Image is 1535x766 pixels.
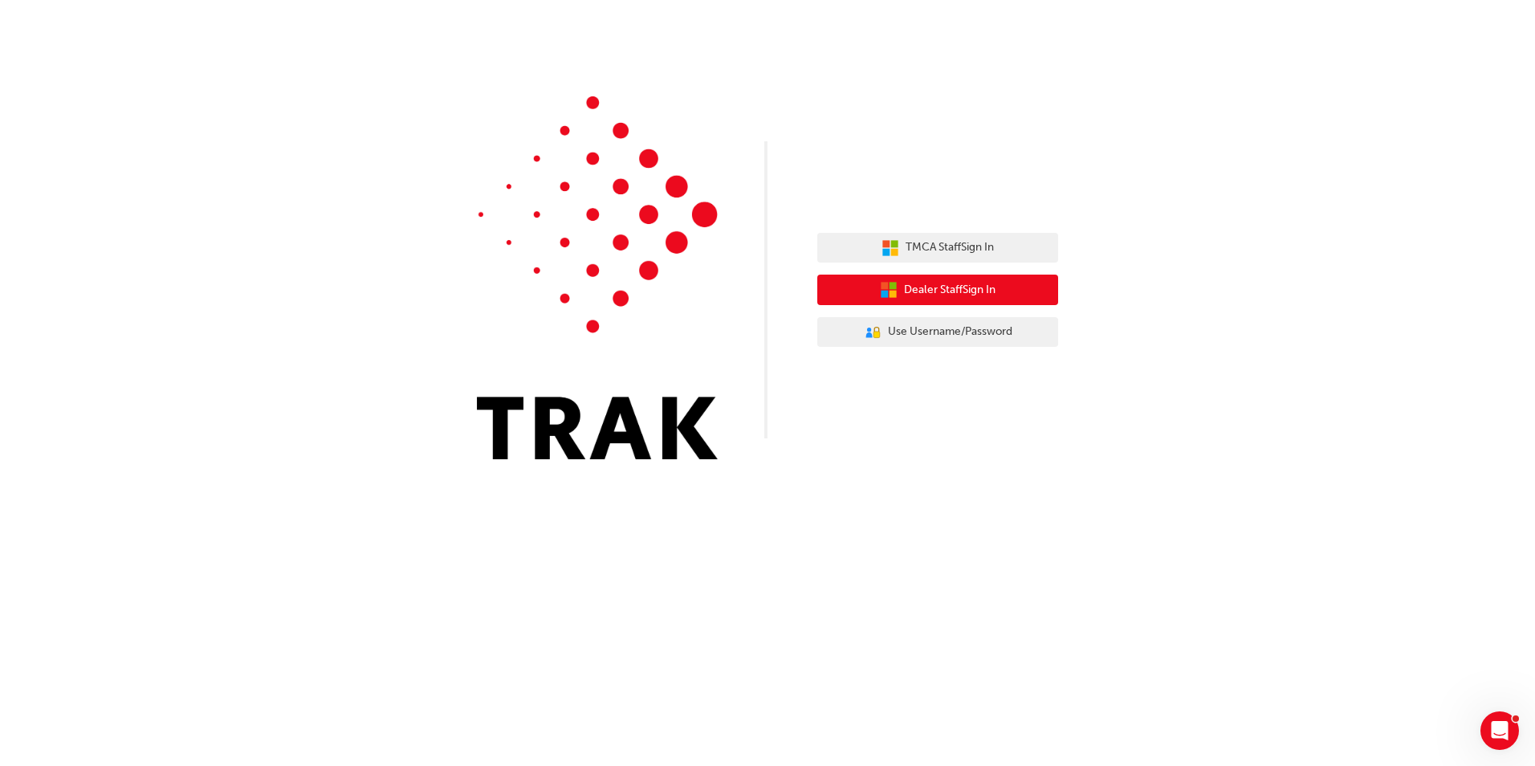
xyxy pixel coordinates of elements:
[477,96,718,459] img: Trak
[904,281,996,299] span: Dealer Staff Sign In
[1480,711,1519,750] iframe: Intercom live chat
[817,317,1058,348] button: Use Username/Password
[817,233,1058,263] button: TMCA StaffSign In
[817,275,1058,305] button: Dealer StaffSign In
[906,238,994,257] span: TMCA Staff Sign In
[888,323,1012,341] span: Use Username/Password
